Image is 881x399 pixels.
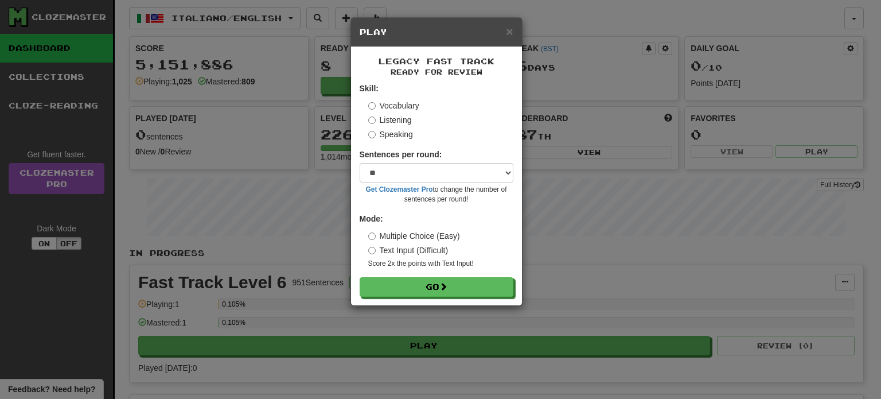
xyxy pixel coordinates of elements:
[360,185,513,204] small: to change the number of sentences per round!
[368,233,376,240] input: Multiple Choice (Easy)
[368,259,513,269] small: Score 2x the points with Text Input !
[368,131,376,138] input: Speaking
[360,214,383,223] strong: Mode:
[368,114,412,126] label: Listening
[368,117,376,124] input: Listening
[368,129,413,140] label: Speaking
[360,67,513,77] small: Ready for Review
[366,185,433,193] a: Get Clozemaster Pro
[368,100,419,111] label: Vocabulary
[506,25,513,37] button: Close
[368,230,460,242] label: Multiple Choice (Easy)
[360,26,513,38] h5: Play
[360,149,442,160] label: Sentences per round:
[368,102,376,110] input: Vocabulary
[360,277,513,297] button: Go
[360,84,379,93] strong: Skill:
[379,56,494,66] span: Legacy Fast Track
[368,247,376,254] input: Text Input (Difficult)
[368,245,449,256] label: Text Input (Difficult)
[506,25,513,38] span: ×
